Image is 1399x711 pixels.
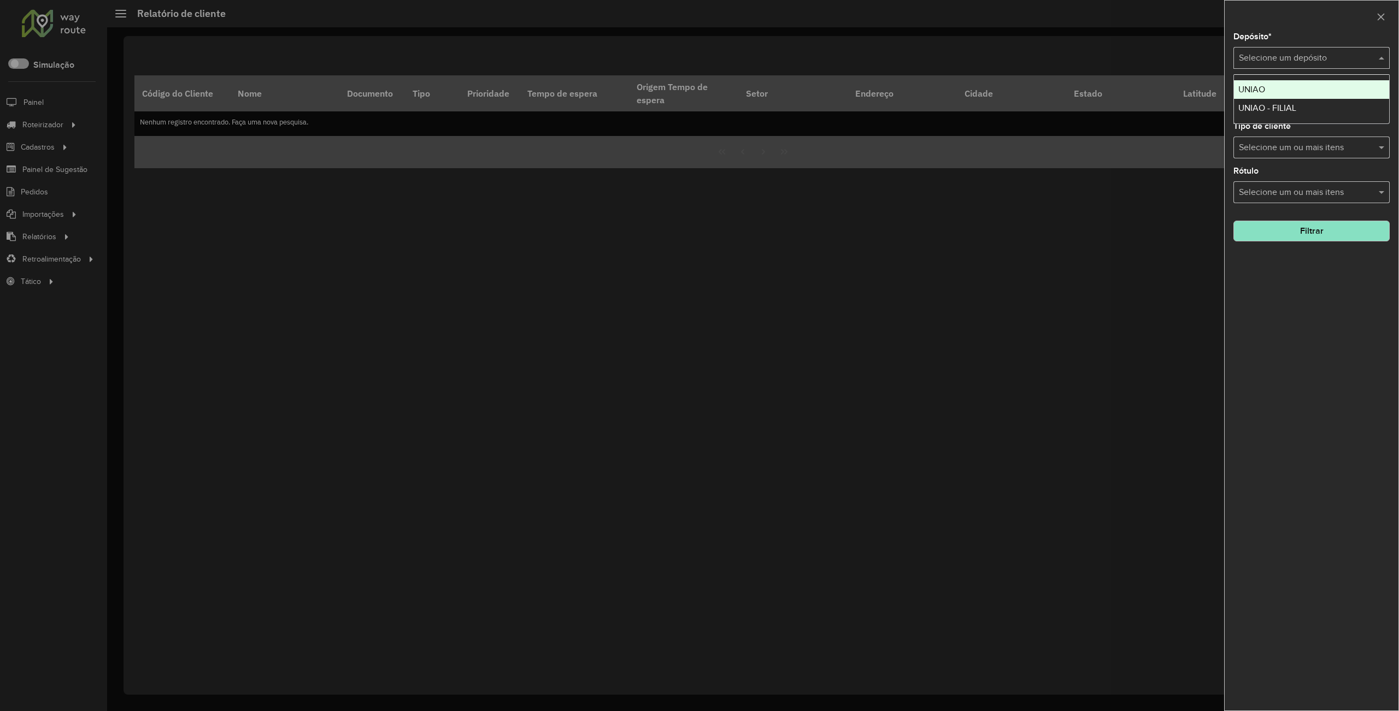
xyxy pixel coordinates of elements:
[1233,221,1390,241] button: Filtrar
[1233,30,1272,43] label: Depósito
[1233,120,1291,133] label: Tipo de cliente
[1238,103,1296,112] span: UNIAO - FILIAL
[1233,164,1259,177] label: Rótulo
[1238,85,1265,94] span: UNIAO
[1233,74,1389,124] ng-dropdown-panel: Options list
